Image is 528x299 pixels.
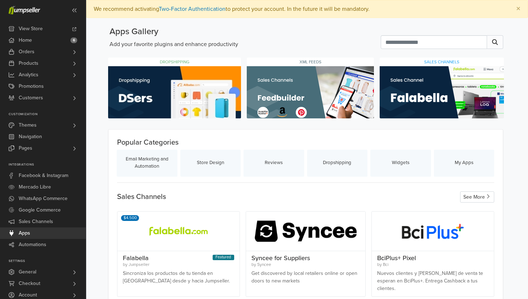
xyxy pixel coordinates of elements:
[377,261,488,268] div: by Bci
[19,81,44,92] span: Promotions
[9,163,86,167] p: Integrations
[19,35,32,46] span: Home
[180,150,241,177] button: Store Design
[19,216,53,227] span: Sales Channels
[19,119,37,131] span: Themes
[121,215,139,221] div: $4.500
[19,142,32,154] span: Pages
[117,138,494,147] h5: Popular Categories
[251,261,360,268] div: by Syncee
[123,269,234,293] div: Sincroniza los productos de tu tienda en [GEOGRAPHIC_DATA] desde y hacia Jumpseller.
[117,212,240,296] a: $4.500FeaturedFalabellaby JumpsellerSincroniza los productos de tu tienda en [GEOGRAPHIC_DATA] de...
[117,150,177,177] button: Email Marketing and Automation
[19,170,68,181] span: Facebook & Instagram
[377,269,488,293] div: Nuevos clientes y [PERSON_NAME] de venta te esperan en BciPlus+. Entrega Cashback a tus clientes.
[19,239,46,250] span: Automations
[19,46,34,58] span: Orders
[251,269,360,293] div: Get discovered by local retailers online or open doors to new markets
[246,212,365,296] a: Syncee for Suppliersby SynceeGet discovered by local retailers online or open doors to new markets
[19,92,43,104] span: Customers
[117,192,166,201] h5: Sales Channels
[70,37,77,43] span: 6
[460,191,495,203] button: See More
[434,150,495,177] button: My Apps
[9,259,86,263] p: Settings
[123,254,149,262] span: Falabella
[19,227,30,239] span: Apps
[307,150,368,177] button: Dropshipping
[19,193,68,204] span: WhatsApp Commerce
[424,59,459,64] span: SALES CHANNELS
[110,27,370,37] h4: Apps Gallery
[370,150,431,177] button: Widgets
[516,4,520,14] span: ×
[19,23,43,35] span: View Store
[251,254,310,262] span: Syncee for Suppliers
[300,59,321,64] span: XML FEEDS
[372,212,494,296] a: BciPlus+ Pixelby BciNuevos clientes y [PERSON_NAME] de venta te esperan en BciPlus+. Entrega Cash...
[104,27,375,49] div: Add your favorite plugins and enhance productivity
[19,278,40,289] span: Checkout
[509,0,528,18] button: Close
[160,59,189,64] span: DROPSHIPPING
[19,131,42,142] span: Navigation
[159,5,226,13] a: Two-Factor Authentication
[19,204,61,216] span: Google Commerce
[123,261,234,268] div: by Jumpseller
[19,69,38,81] span: Analytics
[377,254,416,262] span: BciPlus+ Pixel
[244,150,304,177] button: Reviews
[213,255,234,260] span: Featured
[19,266,36,278] span: General
[19,58,38,69] span: Products
[19,181,51,193] span: Mercado Libre
[9,112,86,117] p: Customization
